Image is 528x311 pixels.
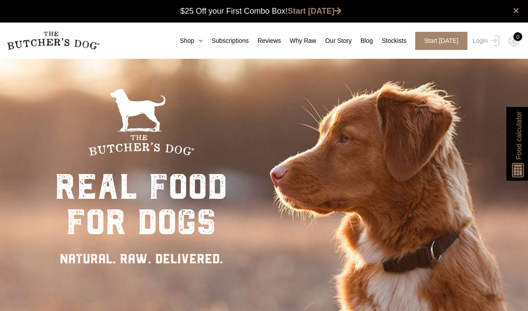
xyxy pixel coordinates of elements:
a: Shop [171,36,203,46]
div: real food for dogs [55,169,227,240]
a: Subscriptions [203,36,249,46]
img: TBD_Cart-Empty.png [508,35,519,47]
a: Start [DATE] [406,32,471,50]
span: Food calculator [513,111,524,159]
a: Why Raw [281,36,316,46]
a: Blog [352,36,373,46]
a: Stockists [373,36,406,46]
a: Our Story [316,36,352,46]
span: Start [DATE] [415,32,467,50]
div: 0 [513,32,522,41]
a: Start [DATE] [288,7,342,15]
a: Login [471,32,499,50]
div: NATURAL. RAW. DELIVERED. [55,249,227,269]
a: close [513,5,519,16]
a: Reviews [249,36,281,46]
